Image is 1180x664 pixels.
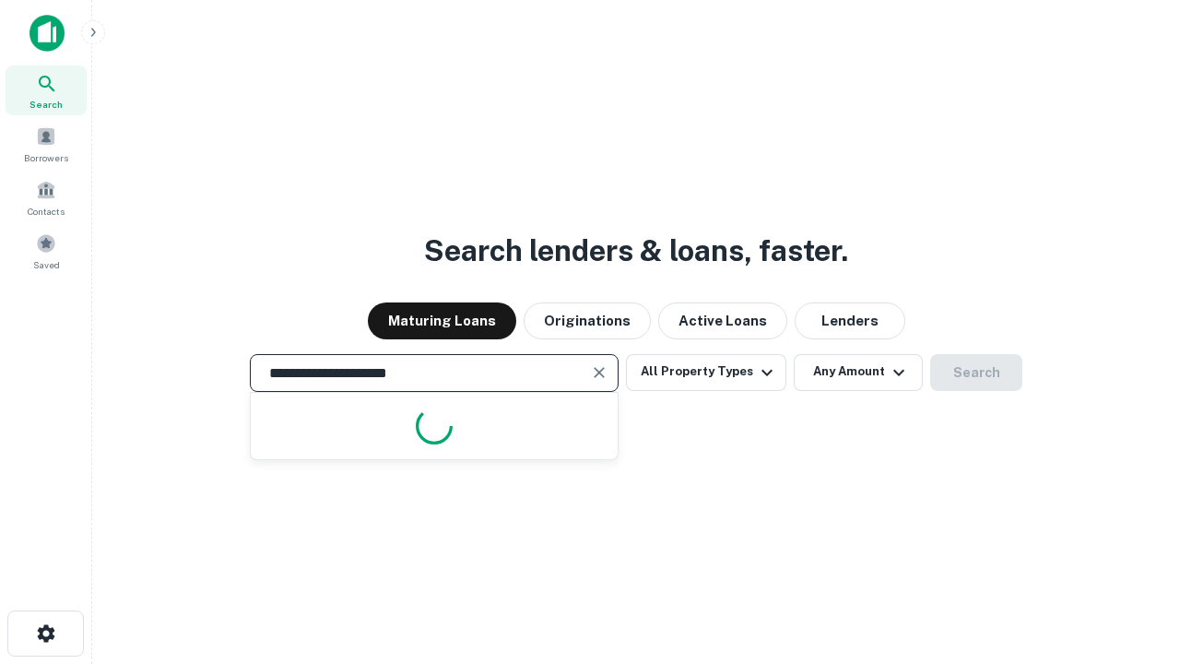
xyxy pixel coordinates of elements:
[6,172,87,222] a: Contacts
[29,97,63,112] span: Search
[24,150,68,165] span: Borrowers
[424,229,848,273] h3: Search lenders & loans, faster.
[6,226,87,276] a: Saved
[28,204,65,219] span: Contacts
[1088,516,1180,605] iframe: Chat Widget
[626,354,786,391] button: All Property Types
[524,302,651,339] button: Originations
[795,302,905,339] button: Lenders
[6,119,87,169] a: Borrowers
[29,15,65,52] img: capitalize-icon.png
[33,257,60,272] span: Saved
[586,360,612,385] button: Clear
[368,302,516,339] button: Maturing Loans
[6,65,87,115] a: Search
[794,354,923,391] button: Any Amount
[658,302,787,339] button: Active Loans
